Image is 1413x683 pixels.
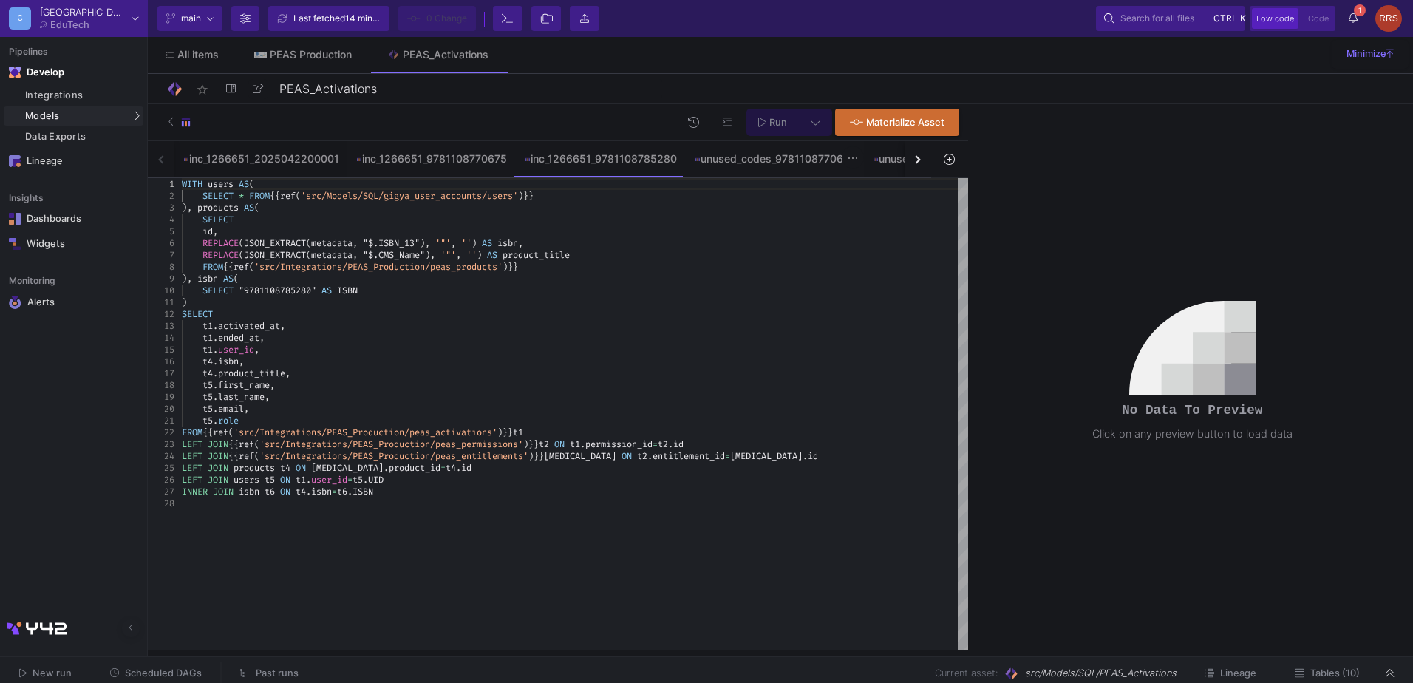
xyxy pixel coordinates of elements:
span: ), [182,202,192,214]
span: LEFT [182,438,202,450]
span: AS [244,202,254,214]
div: 25 [148,462,174,474]
span: t1 [202,332,213,344]
div: 11 [148,296,174,308]
span: = [653,438,658,450]
span: ) [503,261,508,273]
div: unused_codes_9781108770675 [695,153,855,165]
span: t4 [280,462,290,474]
span: 'src/Integrations/PEAS_Production/peas_products' [254,261,503,273]
span: 'src/Models/SQL/gigya_user_accounts/users' [301,190,518,202]
span: , [259,332,265,344]
span: AS [482,237,492,249]
div: 3 [148,202,174,214]
span: '"' [440,249,456,261]
button: SQL-Model type child icon [157,109,209,136]
div: 15 [148,344,174,356]
span: , [451,237,456,249]
span: . [213,391,218,403]
span: ) [182,296,187,308]
span: id [202,225,213,237]
span: ) [477,249,482,261]
span: = [347,474,353,486]
span: t5 [202,415,213,427]
span: ( [249,178,254,190]
span: t4 [296,486,306,497]
div: Dashboards [27,213,123,225]
div: 21 [148,415,174,427]
img: Tab icon [387,49,400,61]
span: , [518,237,523,249]
span: t5 [202,379,213,391]
div: 17 [148,367,174,379]
img: SQL-Model type child icon [873,156,879,162]
span: {{ [228,450,239,462]
span: product_title [503,249,570,261]
span: ISBN [353,486,373,497]
span: Current asset: [935,666,998,680]
span: t1 [570,438,580,450]
span: . [213,356,218,367]
span: Code [1308,13,1329,24]
span: ( [239,249,244,261]
span: id [461,462,471,474]
span: t1 [202,320,213,332]
span: activated_at [218,320,280,332]
div: 20 [148,403,174,415]
span: Materialize Asset [866,117,944,128]
img: SQL-Model type child icon [183,156,189,162]
span: [MEDICAL_DATA] [544,450,616,462]
span: t5 [202,391,213,403]
span: WITH [182,178,202,190]
span: first_name [218,379,270,391]
span: isbn [239,486,259,497]
span: ON [280,486,290,497]
span: main [181,7,201,30]
span: LEFT [182,462,202,474]
span: t4 [446,462,456,474]
div: 16 [148,356,174,367]
mat-icon: star_border [194,81,211,98]
span: 'src/Integrations/PEAS_Production/peas_permissions [259,438,518,450]
div: 19 [148,391,174,403]
span: ( [239,237,244,249]
div: 8 [148,261,174,273]
span: }} [523,190,534,202]
button: RRS [1371,5,1402,32]
img: Navigation icon [9,238,21,250]
span: Models [25,110,60,122]
img: Logo [166,80,184,98]
a: Navigation iconLineage [4,149,143,173]
span: ref [213,427,228,438]
span: . [384,462,389,474]
span: ON [554,438,565,450]
span: Low code [1256,13,1294,24]
div: 2 [148,190,174,202]
span: '' [466,249,477,261]
span: . [363,474,368,486]
span: ref [239,450,254,462]
span: t5 [353,474,363,486]
span: ( [254,438,259,450]
span: ref [234,261,249,273]
span: t1 [202,344,213,356]
span: {{ [202,427,213,438]
button: Low code [1252,8,1298,29]
div: 5 [148,225,174,237]
button: ctrlk [1209,10,1237,27]
span: Run [769,117,787,128]
span: 14 minutes ago [345,13,408,24]
div: PEAS_Activations [403,49,488,61]
span: ) [523,438,528,450]
span: FROM [182,427,202,438]
button: 1 [1340,6,1366,31]
span: JOIN [208,450,228,462]
span: t6 [337,486,347,497]
div: 10 [148,285,174,296]
div: 14 [148,332,174,344]
span: '"' [435,237,451,249]
div: [GEOGRAPHIC_DATA] [40,7,126,17]
button: Materialize Asset [835,109,959,136]
span: = [332,486,337,497]
div: 23 [148,438,174,450]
